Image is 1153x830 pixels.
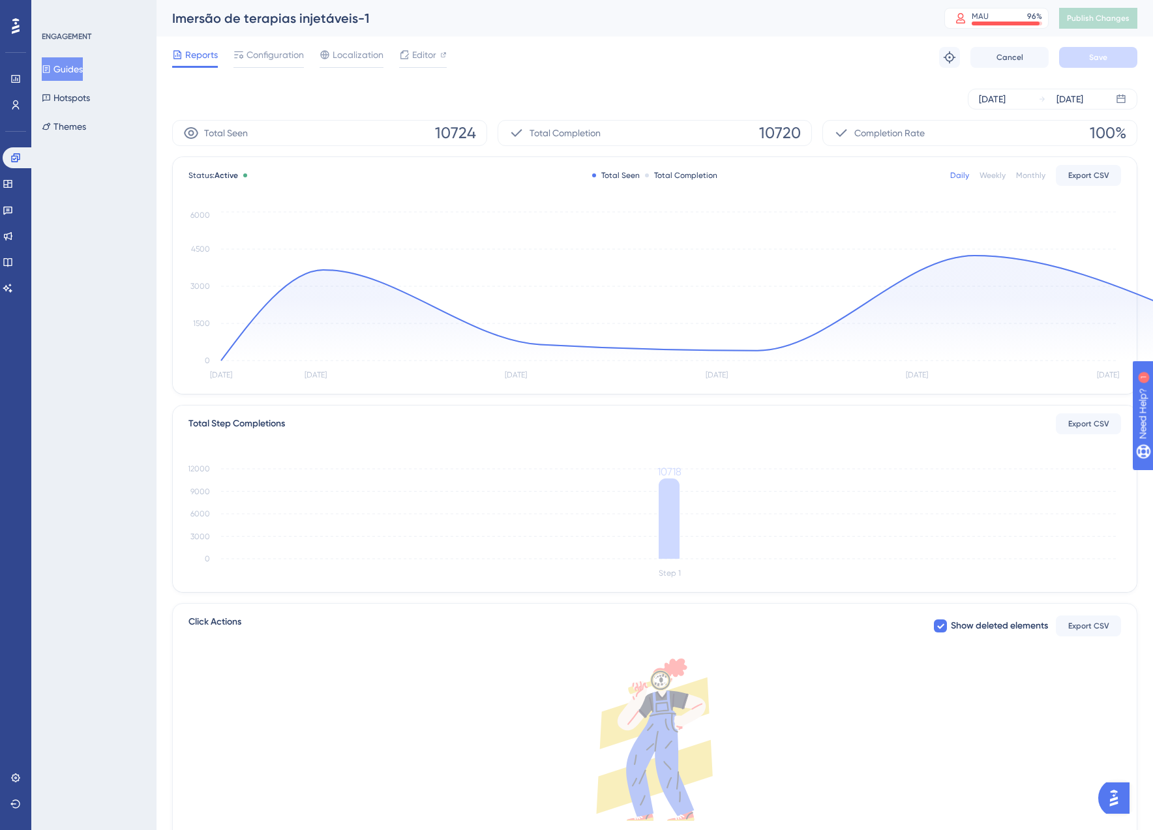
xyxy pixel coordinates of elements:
[188,464,210,473] tspan: 12000
[980,170,1006,181] div: Weekly
[188,614,241,638] span: Click Actions
[204,125,248,141] span: Total Seen
[215,171,238,180] span: Active
[247,47,304,63] span: Configuration
[333,47,383,63] span: Localization
[1097,370,1119,379] tspan: [DATE]
[1067,13,1130,23] span: Publish Changes
[205,554,210,563] tspan: 0
[1068,419,1109,429] span: Export CSV
[185,47,218,63] span: Reports
[950,170,969,181] div: Daily
[854,125,925,141] span: Completion Rate
[190,509,210,518] tspan: 6000
[188,170,238,181] span: Status:
[42,115,86,138] button: Themes
[906,370,928,379] tspan: [DATE]
[996,52,1023,63] span: Cancel
[505,370,527,379] tspan: [DATE]
[970,47,1049,68] button: Cancel
[42,86,90,110] button: Hotspots
[193,319,210,328] tspan: 1500
[190,282,210,291] tspan: 3000
[1016,170,1045,181] div: Monthly
[530,125,601,141] span: Total Completion
[1090,123,1126,143] span: 100%
[31,3,82,19] span: Need Help?
[190,211,210,220] tspan: 6000
[1056,165,1121,186] button: Export CSV
[759,123,801,143] span: 10720
[435,123,476,143] span: 10724
[1059,47,1137,68] button: Save
[210,370,232,379] tspan: [DATE]
[1056,413,1121,434] button: Export CSV
[1027,11,1042,22] div: 96 %
[1098,778,1137,818] iframe: UserGuiding AI Assistant Launcher
[1068,621,1109,631] span: Export CSV
[305,370,327,379] tspan: [DATE]
[1059,8,1137,29] button: Publish Changes
[979,91,1006,107] div: [DATE]
[190,532,210,541] tspan: 3000
[412,47,436,63] span: Editor
[191,245,210,254] tspan: 4500
[659,569,681,578] tspan: Step 1
[190,487,210,496] tspan: 9000
[645,170,717,181] div: Total Completion
[1068,170,1109,181] span: Export CSV
[1056,91,1083,107] div: [DATE]
[91,7,95,17] div: 1
[188,416,285,432] div: Total Step Completions
[592,170,640,181] div: Total Seen
[972,11,989,22] div: MAU
[657,466,681,478] tspan: 10718
[1056,615,1121,636] button: Export CSV
[706,370,728,379] tspan: [DATE]
[42,57,83,81] button: Guides
[1089,52,1107,63] span: Save
[172,9,912,27] div: Imersão de terapias injetáveis-1
[205,356,210,365] tspan: 0
[42,31,91,42] div: ENGAGEMENT
[951,618,1048,634] span: Show deleted elements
